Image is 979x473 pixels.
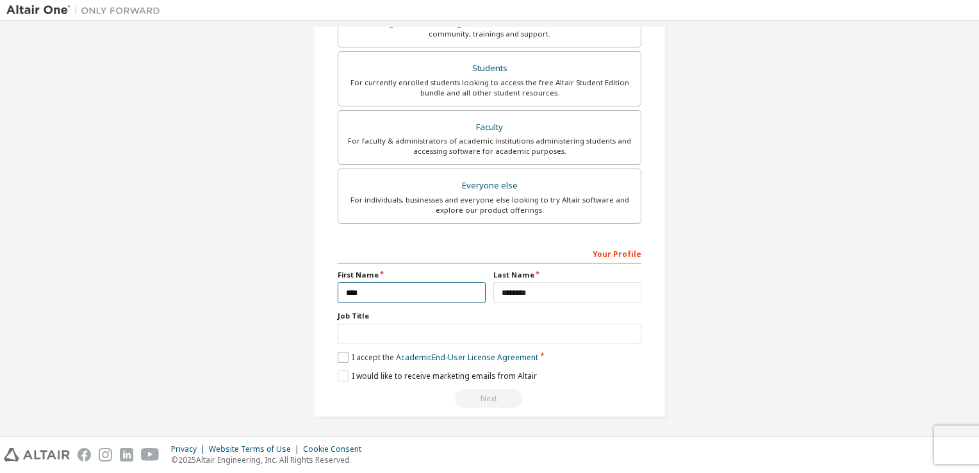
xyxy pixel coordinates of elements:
p: © 2025 Altair Engineering, Inc. All Rights Reserved. [171,454,369,465]
div: Cookie Consent [303,444,369,454]
a: Academic End-User License Agreement [396,352,538,363]
div: Website Terms of Use [209,444,303,454]
img: altair_logo.svg [4,448,70,461]
img: facebook.svg [78,448,91,461]
label: I accept the [338,352,538,363]
div: Everyone else [346,177,633,195]
label: Last Name [493,270,641,280]
div: For currently enrolled students looking to access the free Altair Student Edition bundle and all ... [346,78,633,98]
div: Read and acccept EULA to continue [338,389,641,408]
label: First Name [338,270,486,280]
img: linkedin.svg [120,448,133,461]
div: For existing customers looking to access software downloads, HPC resources, community, trainings ... [346,19,633,39]
div: Students [346,60,633,78]
div: Your Profile [338,243,641,263]
label: I would like to receive marketing emails from Altair [338,370,537,381]
img: youtube.svg [141,448,160,461]
img: instagram.svg [99,448,112,461]
div: Privacy [171,444,209,454]
img: Altair One [6,4,167,17]
div: For faculty & administrators of academic institutions administering students and accessing softwa... [346,136,633,156]
div: For individuals, businesses and everyone else looking to try Altair software and explore our prod... [346,195,633,215]
div: Faculty [346,119,633,137]
label: Job Title [338,311,641,321]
